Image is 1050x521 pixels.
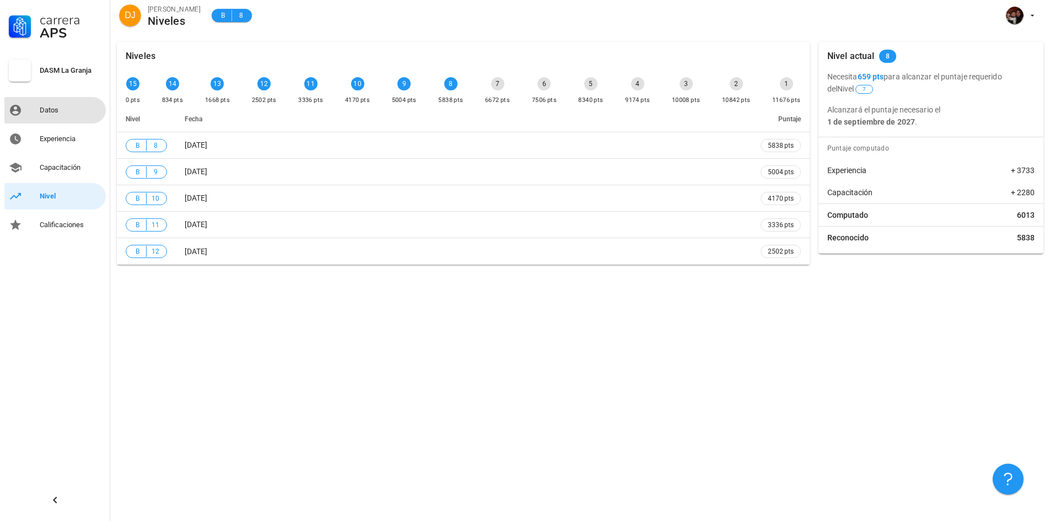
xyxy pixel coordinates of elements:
[392,95,417,106] div: 5004 pts
[133,193,142,204] span: B
[1011,165,1035,176] span: + 3733
[162,95,184,106] div: 834 pts
[532,95,557,106] div: 7506 pts
[133,140,142,151] span: B
[1017,210,1035,221] span: 6013
[133,246,142,257] span: B
[176,106,752,132] th: Fecha
[1006,7,1024,24] div: avatar
[438,95,463,106] div: 5838 pts
[185,247,207,256] span: [DATE]
[397,77,411,90] div: 9
[117,106,176,132] th: Nivel
[40,221,101,229] div: Calificaciones
[827,165,866,176] span: Experiencia
[778,115,801,123] span: Puntaje
[4,97,106,123] a: Datos
[827,210,868,221] span: Computado
[680,77,693,90] div: 3
[148,15,201,27] div: Niveles
[236,10,245,21] span: 8
[491,77,504,90] div: 7
[151,219,160,230] span: 11
[151,193,160,204] span: 10
[4,154,106,181] a: Capacitación
[133,219,142,230] span: B
[886,50,890,63] span: 8
[780,77,793,90] div: 1
[4,183,106,210] a: Nivel
[768,246,794,257] span: 2502 pts
[151,166,160,178] span: 9
[40,66,101,75] div: DASM La Granja
[827,71,1035,95] p: Necesita para alcanzar el puntaje requerido del
[444,77,457,90] div: 8
[185,115,202,123] span: Fecha
[863,85,866,93] span: 7
[125,4,136,26] span: DJ
[837,84,874,93] span: Nivel
[257,77,271,90] div: 12
[722,95,751,106] div: 10842 pts
[133,166,142,178] span: B
[768,140,794,151] span: 5838 pts
[537,77,551,90] div: 6
[827,187,873,198] span: Capacitación
[4,126,106,152] a: Experiencia
[827,232,869,243] span: Reconocido
[40,13,101,26] div: Carrera
[185,141,207,149] span: [DATE]
[584,77,597,90] div: 5
[211,77,224,90] div: 13
[185,167,207,176] span: [DATE]
[827,104,1035,128] p: Alcanzará el puntaje necesario el .
[752,106,810,132] th: Puntaje
[345,95,370,106] div: 4170 pts
[768,193,794,204] span: 4170 pts
[40,163,101,172] div: Capacitación
[148,4,201,15] div: [PERSON_NAME]
[578,95,603,106] div: 8340 pts
[768,166,794,178] span: 5004 pts
[126,42,155,71] div: Niveles
[485,95,510,106] div: 6672 pts
[40,106,101,115] div: Datos
[205,95,230,106] div: 1668 pts
[1017,232,1035,243] span: 5838
[768,219,794,230] span: 3336 pts
[185,194,207,202] span: [DATE]
[672,95,701,106] div: 10008 pts
[827,42,875,71] div: Nivel actual
[166,77,179,90] div: 14
[631,77,644,90] div: 4
[858,72,884,81] b: 659 pts
[126,95,140,106] div: 0 pts
[772,95,801,106] div: 11676 pts
[625,95,650,106] div: 9174 pts
[40,26,101,40] div: APS
[185,220,207,229] span: [DATE]
[827,117,915,126] b: 1 de septiembre de 2027
[218,10,227,21] span: B
[4,212,106,238] a: Calificaciones
[1011,187,1035,198] span: + 2280
[351,77,364,90] div: 10
[304,77,317,90] div: 11
[126,115,140,123] span: Nivel
[823,137,1043,159] div: Puntaje computado
[151,140,160,151] span: 8
[252,95,277,106] div: 2502 pts
[730,77,743,90] div: 2
[40,135,101,143] div: Experiencia
[298,95,323,106] div: 3336 pts
[151,246,160,257] span: 12
[40,192,101,201] div: Nivel
[126,77,139,90] div: 15
[119,4,141,26] div: avatar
